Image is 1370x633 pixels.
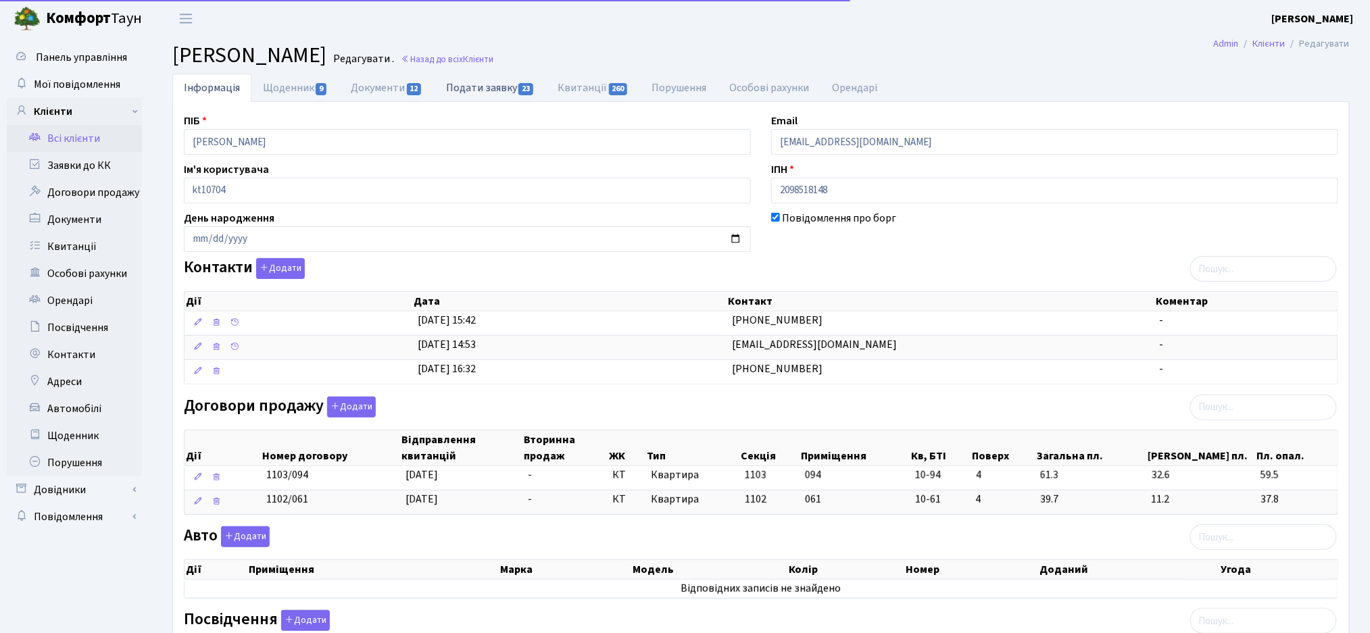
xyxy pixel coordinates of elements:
[172,40,326,71] span: [PERSON_NAME]
[782,210,896,226] label: Повідомлення про борг
[266,492,308,507] span: 1102/061
[185,560,247,579] th: Дії
[915,492,964,507] span: 10-61
[331,53,394,66] small: Редагувати .
[278,608,330,632] a: Додати
[247,560,499,579] th: Приміщення
[407,83,422,95] span: 12
[184,610,330,631] label: Посвідчення
[915,467,964,483] span: 10-94
[221,526,270,547] button: Авто
[800,430,910,465] th: Приміщення
[256,258,305,279] button: Контакти
[7,449,142,476] a: Порушення
[1190,524,1337,550] input: Пошук...
[609,83,628,95] span: 260
[406,467,438,482] span: [DATE]
[184,113,207,129] label: ПІБ
[7,233,142,260] a: Квитанції
[522,430,608,465] th: Вторинна продаж
[1152,467,1250,483] span: 32.6
[418,337,476,352] span: [DATE] 14:53
[46,7,111,29] b: Комфорт
[1041,467,1141,483] span: 61.3
[1190,395,1337,420] input: Пошук...
[1253,36,1286,51] a: Клієнти
[266,467,308,482] span: 1103/094
[771,161,794,178] label: ІПН
[732,313,823,328] span: [PHONE_NUMBER]
[641,74,718,102] a: Порушення
[1272,11,1354,26] b: [PERSON_NAME]
[185,430,261,465] th: Дії
[251,74,339,102] a: Щоденник
[253,256,305,280] a: Додати
[1152,492,1250,507] span: 11.2
[787,560,905,579] th: Колір
[327,397,376,417] button: Договори продажу
[463,53,493,66] span: Клієнти
[613,492,641,507] span: КТ
[36,50,127,65] span: Панель управління
[7,395,142,422] a: Автомобілі
[185,292,413,311] th: Дії
[1190,256,1337,282] input: Пошук...
[7,503,142,530] a: Повідомлення
[645,430,739,465] th: Тип
[14,5,41,32] img: logo.png
[1039,560,1220,579] th: Доданий
[1272,11,1354,27] a: [PERSON_NAME]
[7,71,142,98] a: Мої повідомлення
[528,467,532,482] span: -
[7,476,142,503] a: Довідники
[7,179,142,206] a: Договори продажу
[184,210,274,226] label: День народження
[184,526,270,547] label: Авто
[1256,430,1338,465] th: Пл. опал.
[7,152,142,179] a: Заявки до КК
[172,74,251,102] a: Інформація
[651,467,734,483] span: Квартира
[1261,467,1332,483] span: 59.5
[184,161,269,178] label: Ім'я користувача
[1160,337,1164,352] span: -
[400,430,522,465] th: Відправлення квитанцій
[7,422,142,449] a: Щоденник
[971,430,1035,465] th: Поверх
[7,98,142,125] a: Клієнти
[7,44,142,71] a: Панель управління
[745,492,766,507] span: 1102
[7,314,142,341] a: Посвідчення
[7,341,142,368] a: Контакти
[7,125,142,152] a: Всі клієнти
[413,292,727,311] th: Дата
[1041,492,1141,507] span: 39.7
[46,7,142,30] span: Таун
[281,610,330,631] button: Посвідчення
[1035,430,1146,465] th: Загальна пл.
[185,580,1338,598] td: Відповідних записів не знайдено
[608,430,646,465] th: ЖК
[401,53,493,66] a: Назад до всіхКлієнти
[727,292,1155,311] th: Контакт
[261,430,401,465] th: Номер договору
[435,74,546,101] a: Подати заявку
[805,492,821,507] span: 061
[1219,560,1338,579] th: Угода
[905,560,1039,579] th: Номер
[7,368,142,395] a: Адреси
[418,361,476,376] span: [DATE] 16:32
[771,113,798,129] label: Email
[1286,36,1350,51] li: Редагувати
[1194,30,1370,58] nav: breadcrumb
[1214,36,1239,51] a: Admin
[718,74,821,102] a: Особові рахунки
[1160,361,1164,376] span: -
[7,260,142,287] a: Особові рахунки
[805,467,821,482] span: 094
[339,74,434,102] a: Документи
[821,74,889,102] a: Орендарі
[745,467,766,482] span: 1103
[1261,492,1332,507] span: 37.8
[739,430,800,465] th: Секція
